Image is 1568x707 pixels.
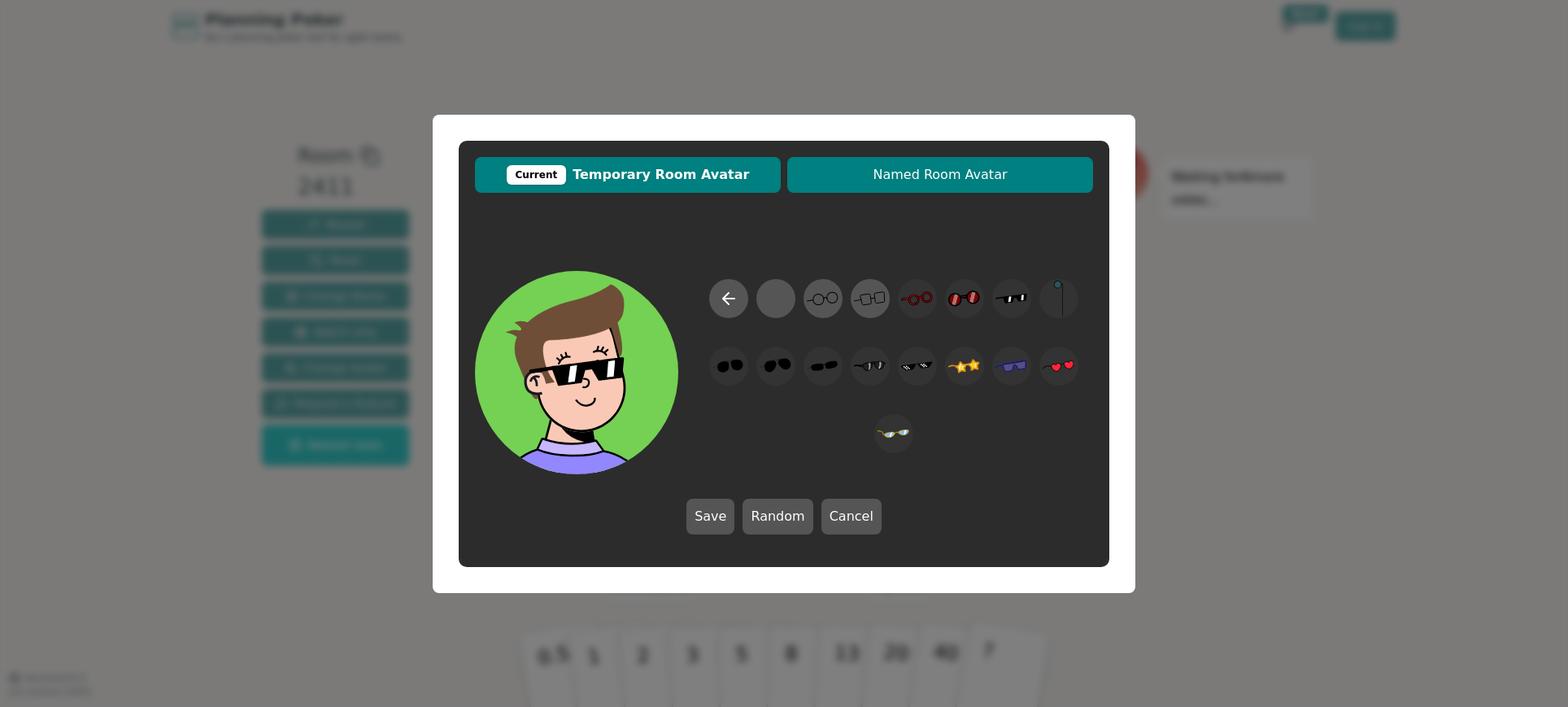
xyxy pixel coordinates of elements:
[475,157,781,193] button: CurrentTemporary Room Avatar
[787,157,1093,193] button: Named Room Avatar
[686,499,734,535] button: Save
[743,499,812,535] button: Random
[821,499,882,535] button: Cancel
[483,165,773,185] span: Temporary Room Avatar
[507,165,567,185] div: Current
[795,165,1085,185] span: Named Room Avatar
